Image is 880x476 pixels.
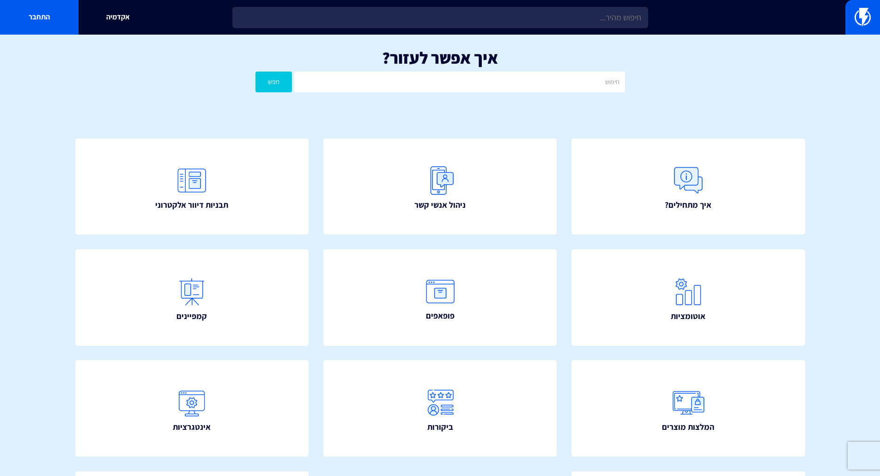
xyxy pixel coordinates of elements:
a: פופאפים [323,249,557,346]
span: המלצות מוצרים [662,421,714,433]
span: איך מתחילים? [665,199,711,211]
span: פופאפים [426,310,455,322]
input: חיפוש [294,72,625,92]
a: ניהול אנשי קשר [323,139,557,235]
span: אינטגרציות [173,421,211,433]
button: חפש [255,72,292,92]
h1: איך אפשר לעזור? [14,48,866,67]
a: ביקורות [323,360,557,457]
a: אוטומציות [571,249,805,346]
input: חיפוש מהיר... [232,7,648,28]
a: המלצות מוצרים [571,360,805,457]
a: איך מתחילים? [571,139,805,235]
span: ביקורות [427,421,453,433]
a: אינטגרציות [75,360,309,457]
span: ניהול אנשי קשר [414,199,466,211]
span: קמפיינים [176,310,207,322]
span: תבניות דיוור אלקטרוני [155,199,228,211]
a: קמפיינים [75,249,309,346]
span: אוטומציות [671,310,705,322]
a: תבניות דיוור אלקטרוני [75,139,309,235]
